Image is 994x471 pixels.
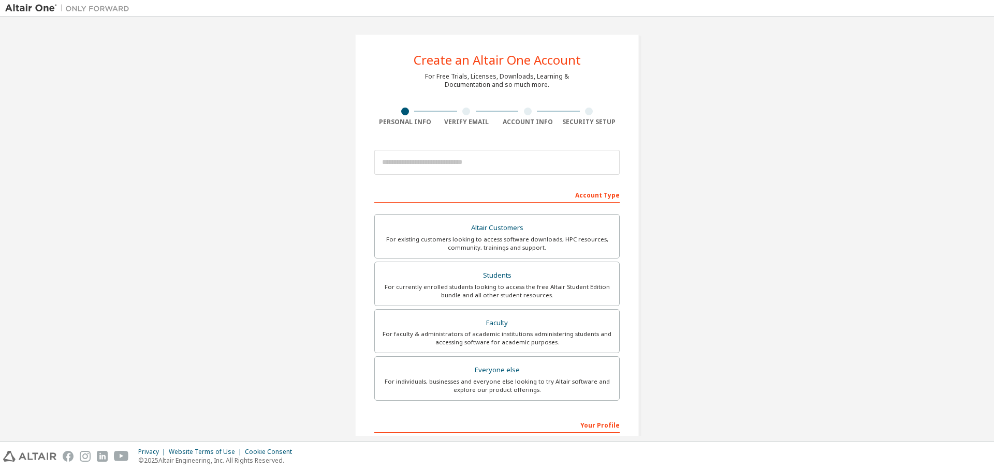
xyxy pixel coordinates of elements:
div: Students [381,268,613,283]
div: Faculty [381,316,613,330]
div: Cookie Consent [245,448,298,456]
img: facebook.svg [63,451,74,462]
div: Personal Info [374,118,436,126]
div: Privacy [138,448,169,456]
div: Account Type [374,186,620,203]
div: For existing customers looking to access software downloads, HPC resources, community, trainings ... [381,235,613,252]
div: Website Terms of Use [169,448,245,456]
div: Security Setup [559,118,620,126]
img: instagram.svg [80,451,91,462]
div: Create an Altair One Account [414,54,581,66]
div: Everyone else [381,363,613,377]
div: Verify Email [436,118,498,126]
img: youtube.svg [114,451,129,462]
img: linkedin.svg [97,451,108,462]
div: For individuals, businesses and everyone else looking to try Altair software and explore our prod... [381,377,613,394]
div: For faculty & administrators of academic institutions administering students and accessing softwa... [381,330,613,346]
div: Account Info [497,118,559,126]
img: Altair One [5,3,135,13]
div: Altair Customers [381,221,613,235]
div: For Free Trials, Licenses, Downloads, Learning & Documentation and so much more. [425,72,569,89]
p: © 2025 Altair Engineering, Inc. All Rights Reserved. [138,456,298,465]
img: altair_logo.svg [3,451,56,462]
div: For currently enrolled students looking to access the free Altair Student Edition bundle and all ... [381,283,613,299]
div: Your Profile [374,416,620,433]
